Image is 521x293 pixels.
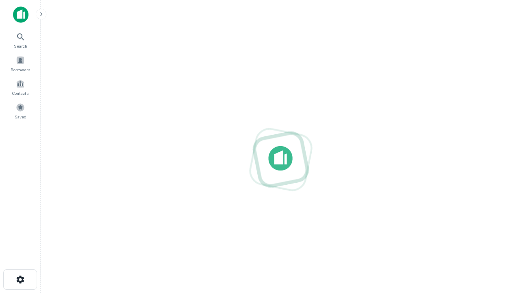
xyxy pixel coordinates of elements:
a: Saved [2,100,38,122]
span: Saved [15,114,26,120]
span: Borrowers [11,66,30,73]
span: Contacts [12,90,28,96]
iframe: Chat Widget [480,202,521,241]
a: Borrowers [2,52,38,74]
a: Contacts [2,76,38,98]
img: capitalize-icon.png [13,7,28,23]
a: Search [2,29,38,51]
span: Search [14,43,27,49]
